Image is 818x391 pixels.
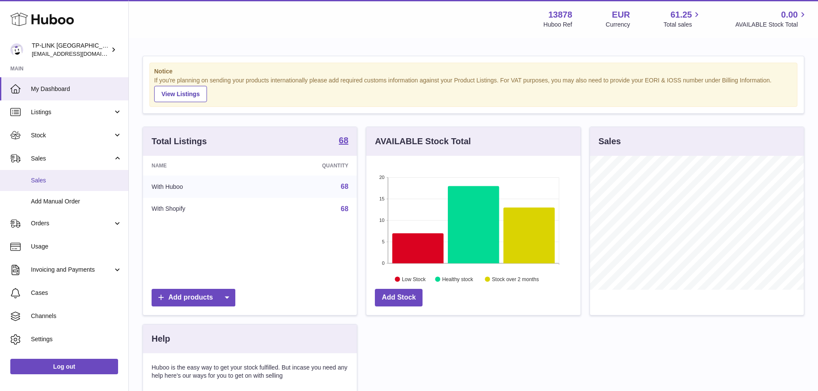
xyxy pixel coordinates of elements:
span: Listings [31,108,113,116]
a: 61.25 Total sales [663,9,702,29]
span: Channels [31,312,122,320]
strong: 13878 [548,9,572,21]
a: Add Stock [375,289,423,306]
span: AVAILABLE Stock Total [735,21,808,29]
a: Add products [152,289,235,306]
text: 20 [380,175,385,180]
span: 61.25 [670,9,692,21]
h3: Total Listings [152,136,207,147]
strong: 68 [339,136,348,145]
th: Quantity [258,156,357,176]
p: Huboo is the easy way to get your stock fulfilled. But incase you need any help here's our ways f... [152,364,348,380]
strong: EUR [612,9,630,21]
text: 0 [382,261,385,266]
div: TP-LINK [GEOGRAPHIC_DATA], SOCIEDAD LIMITADA [32,42,109,58]
text: 5 [382,239,385,244]
span: Orders [31,219,113,227]
span: Stock [31,131,113,139]
span: Add Manual Order [31,197,122,206]
span: Total sales [663,21,702,29]
span: Sales [31,176,122,185]
text: Healthy stock [442,276,474,282]
text: 10 [380,218,385,223]
text: Low Stock [402,276,426,282]
span: Cases [31,289,122,297]
strong: Notice [154,67,793,76]
div: If you're planning on sending your products internationally please add required customs informati... [154,76,793,102]
td: With Huboo [143,176,258,198]
a: 0.00 AVAILABLE Stock Total [735,9,808,29]
span: Usage [31,242,122,251]
span: Settings [31,335,122,343]
span: Invoicing and Payments [31,266,113,274]
a: 68 [341,183,349,190]
span: [EMAIL_ADDRESS][DOMAIN_NAME] [32,50,126,57]
img: internalAdmin-13878@internal.huboo.com [10,43,23,56]
div: Currency [606,21,630,29]
h3: Sales [599,136,621,147]
a: 68 [341,205,349,212]
th: Name [143,156,258,176]
td: With Shopify [143,198,258,220]
span: My Dashboard [31,85,122,93]
a: View Listings [154,86,207,102]
a: 68 [339,136,348,146]
span: Sales [31,155,113,163]
div: Huboo Ref [544,21,572,29]
text: Stock over 2 months [492,276,539,282]
a: Log out [10,359,118,374]
h3: Help [152,333,170,345]
text: 15 [380,196,385,201]
span: 0.00 [781,9,798,21]
h3: AVAILABLE Stock Total [375,136,471,147]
